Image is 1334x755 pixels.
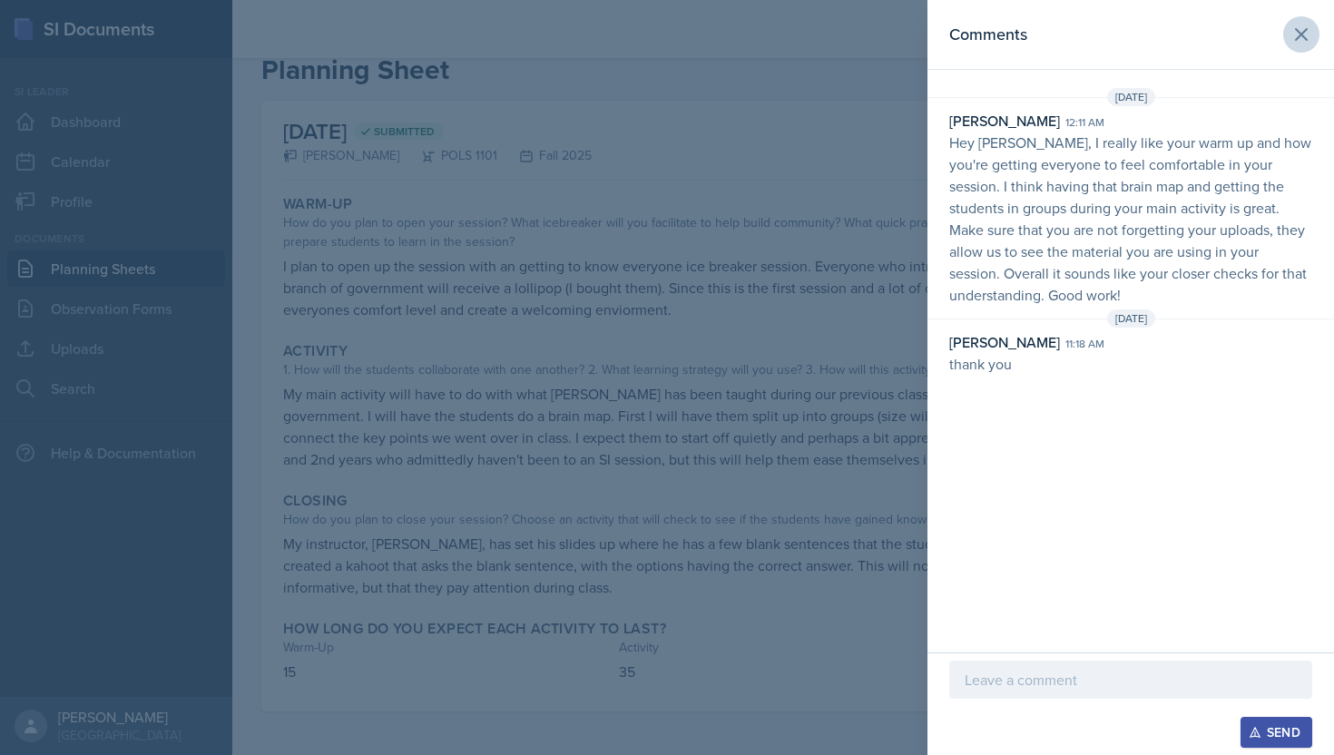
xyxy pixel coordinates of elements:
[1107,88,1155,106] span: [DATE]
[1252,725,1300,740] div: Send
[949,110,1060,132] div: [PERSON_NAME]
[949,22,1027,47] h2: Comments
[1107,309,1155,328] span: [DATE]
[949,353,1312,375] p: thank you
[949,132,1312,306] p: Hey [PERSON_NAME], I really like your warm up and how you're getting everyone to feel comfortable...
[949,331,1060,353] div: [PERSON_NAME]
[1241,717,1312,748] button: Send
[1065,336,1104,352] div: 11:18 am
[1065,114,1104,131] div: 12:11 am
